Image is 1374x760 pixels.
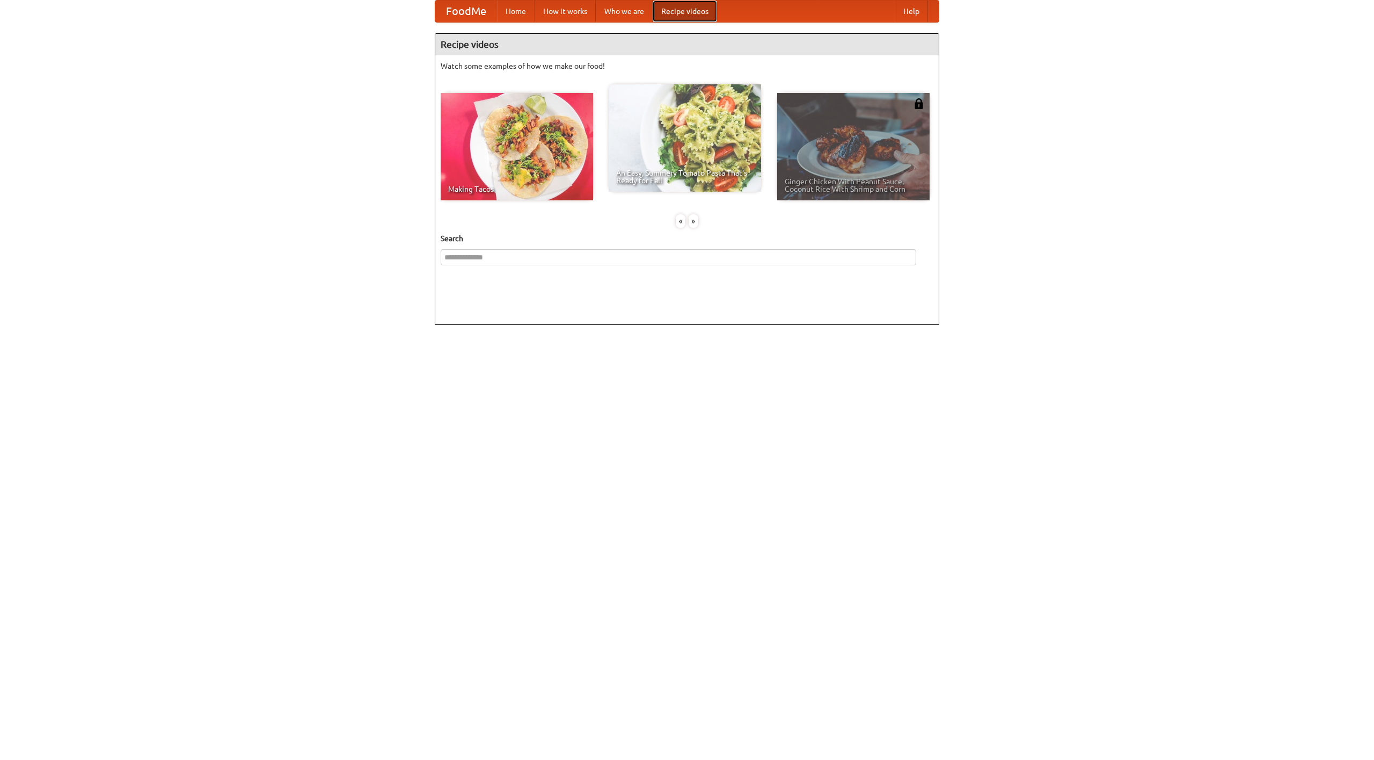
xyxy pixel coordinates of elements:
a: Recipe videos [653,1,717,22]
span: Making Tacos [448,185,586,193]
h5: Search [441,233,933,244]
h4: Recipe videos [435,34,939,55]
span: An Easy, Summery Tomato Pasta That's Ready for Fall [616,169,754,184]
a: How it works [535,1,596,22]
a: Who we are [596,1,653,22]
img: 483408.png [913,98,924,109]
div: » [689,214,698,228]
div: « [676,214,685,228]
a: Making Tacos [441,93,593,200]
a: Help [895,1,928,22]
a: An Easy, Summery Tomato Pasta That's Ready for Fall [609,84,761,192]
a: FoodMe [435,1,497,22]
p: Watch some examples of how we make our food! [441,61,933,71]
a: Home [497,1,535,22]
